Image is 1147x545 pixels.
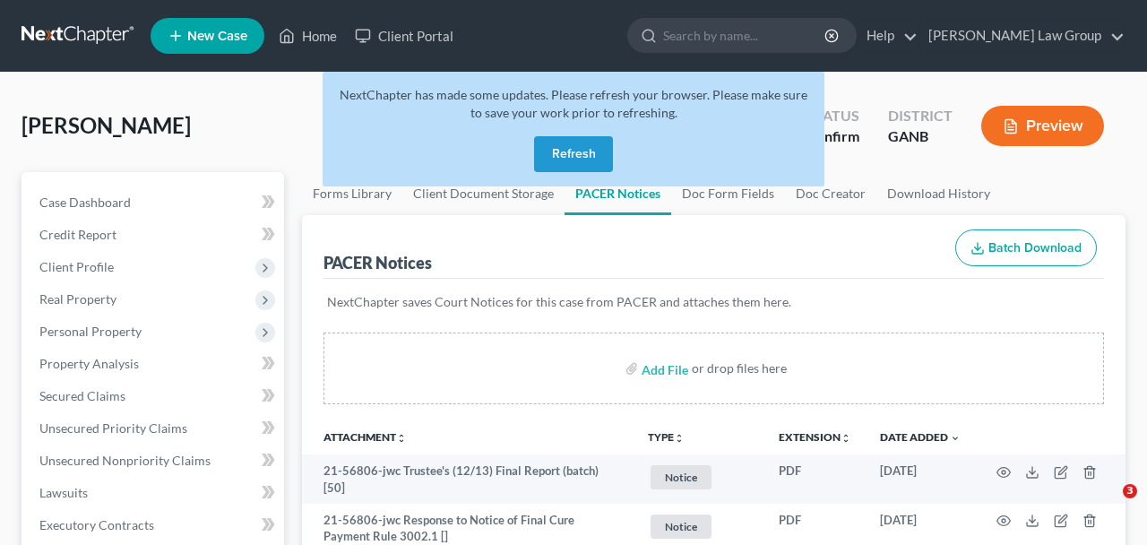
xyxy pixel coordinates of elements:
[950,433,961,444] i: expand_more
[327,293,1100,311] p: NextChapter saves Court Notices for this case from PACER and attaches them here.
[1086,484,1129,527] iframe: Intercom live chat
[25,412,284,445] a: Unsecured Priority Claims
[981,106,1104,146] button: Preview
[340,87,807,120] span: NextChapter has made some updates. Please refresh your browser. Please make sure to save your wor...
[919,20,1125,52] a: [PERSON_NAME] Law Group
[651,515,711,539] span: Notice
[39,291,116,307] span: Real Property
[988,240,1082,255] span: Batch Download
[866,454,975,504] td: [DATE]
[880,430,961,444] a: Date Added expand_more
[785,172,876,215] a: Doc Creator
[270,20,346,52] a: Home
[323,430,407,444] a: Attachmentunfold_more
[648,432,685,444] button: TYPEunfold_more
[302,454,634,504] td: 21-56806-jwc Trustee's (12/13) Final Report (batch) [50]
[39,420,187,436] span: Unsecured Priority Claims
[764,454,866,504] td: PDF
[692,359,787,377] div: or drop files here
[187,30,247,43] span: New Case
[25,219,284,251] a: Credit Report
[25,509,284,541] a: Executory Contracts
[663,19,827,52] input: Search by name...
[806,106,859,126] div: Status
[779,430,851,444] a: Extensionunfold_more
[25,380,284,412] a: Secured Claims
[39,485,88,500] span: Lawsuits
[39,453,211,468] span: Unsecured Nonpriority Claims
[25,445,284,477] a: Unsecured Nonpriority Claims
[674,433,685,444] i: unfold_more
[346,20,462,52] a: Client Portal
[955,229,1097,267] button: Batch Download
[841,433,851,444] i: unfold_more
[888,126,953,147] div: GANB
[651,465,711,489] span: Notice
[39,227,116,242] span: Credit Report
[648,512,750,541] a: Notice
[1123,484,1137,498] span: 3
[806,126,859,147] div: Confirm
[888,106,953,126] div: District
[302,172,402,215] a: Forms Library
[25,186,284,219] a: Case Dashboard
[39,517,154,532] span: Executory Contracts
[876,172,1001,215] a: Download History
[25,348,284,380] a: Property Analysis
[323,252,432,273] div: PACER Notices
[39,195,131,210] span: Case Dashboard
[39,388,125,403] span: Secured Claims
[534,136,613,172] button: Refresh
[25,477,284,509] a: Lawsuits
[858,20,918,52] a: Help
[39,356,139,371] span: Property Analysis
[22,112,191,138] span: [PERSON_NAME]
[396,433,407,444] i: unfold_more
[39,324,142,339] span: Personal Property
[648,463,750,492] a: Notice
[39,259,114,274] span: Client Profile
